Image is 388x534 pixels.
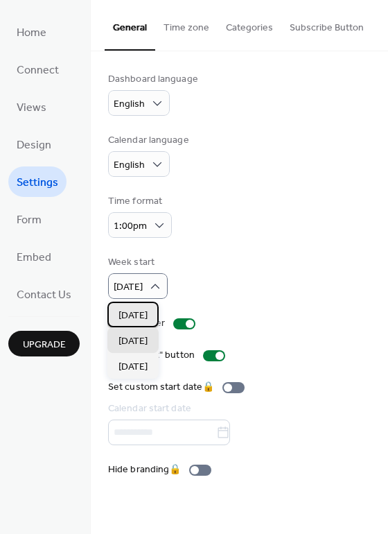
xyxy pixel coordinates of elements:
a: Home [8,17,55,47]
a: Design [8,129,60,160]
span: [DATE] [114,278,143,297]
span: Connect [17,60,59,82]
div: Week start [108,255,165,270]
a: Views [8,92,55,122]
div: Calendar language [108,133,189,148]
a: Connect [8,54,67,85]
span: English [114,156,145,175]
span: [DATE] [118,334,148,349]
a: Contact Us [8,279,80,309]
span: Contact Us [17,284,71,307]
span: Settings [17,172,58,194]
span: Views [17,97,46,119]
span: Design [17,135,51,157]
div: Dashboard language [108,72,198,87]
a: Embed [8,241,60,272]
span: English [114,95,145,114]
span: Embed [17,247,51,269]
span: [DATE] [118,360,148,374]
span: Form [17,209,42,232]
div: Time format [108,194,169,209]
span: Home [17,22,46,44]
a: Settings [8,166,67,197]
span: 1:00pm [114,217,147,236]
a: Form [8,204,50,234]
span: Upgrade [23,338,66,352]
span: [DATE] [118,309,148,323]
button: Upgrade [8,331,80,356]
